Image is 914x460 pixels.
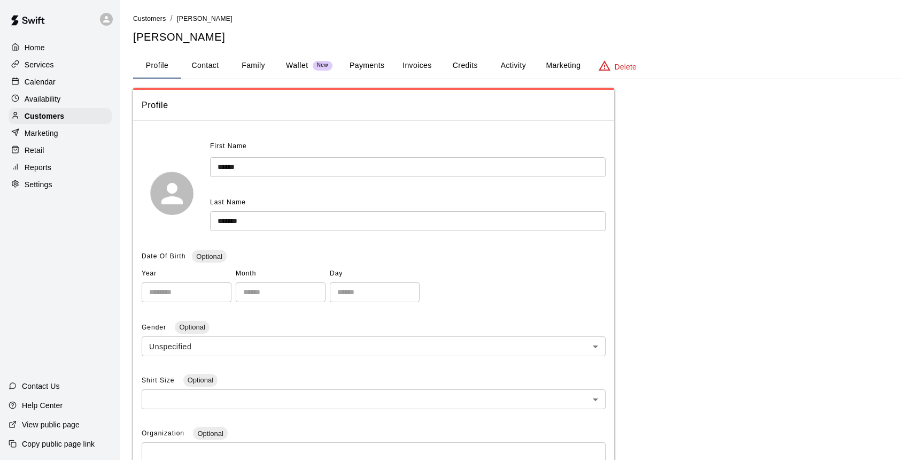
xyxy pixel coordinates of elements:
[210,198,246,206] span: Last Name
[9,40,112,56] a: Home
[9,177,112,193] a: Settings
[133,14,166,22] a: Customers
[133,53,901,79] div: basic tabs example
[25,162,51,173] p: Reports
[142,377,177,384] span: Shirt Size
[9,74,112,90] a: Calendar
[171,13,173,24] li: /
[142,265,231,282] span: Year
[330,265,420,282] span: Day
[441,53,489,79] button: Credits
[183,376,218,384] span: Optional
[142,252,185,260] span: Date Of Birth
[25,94,61,104] p: Availability
[9,108,112,124] a: Customers
[489,53,537,79] button: Activity
[133,30,901,44] h5: [PERSON_NAME]
[9,159,112,175] a: Reports
[9,91,112,107] a: Availability
[175,323,209,331] span: Optional
[9,142,112,158] a: Retail
[193,430,227,438] span: Optional
[181,53,229,79] button: Contact
[22,419,80,430] p: View public page
[393,53,441,79] button: Invoices
[341,53,393,79] button: Payments
[236,265,326,282] span: Month
[22,439,95,449] p: Copy public page link
[25,111,64,121] p: Customers
[9,125,112,141] a: Marketing
[142,98,606,112] span: Profile
[25,76,56,87] p: Calendar
[25,128,58,139] p: Marketing
[22,400,63,411] p: Help Center
[537,53,589,79] button: Marketing
[25,42,45,53] p: Home
[313,62,332,69] span: New
[25,145,44,156] p: Retail
[210,138,247,155] span: First Name
[22,381,60,392] p: Contact Us
[286,60,308,71] p: Wallet
[142,336,606,356] div: Unspecified
[229,53,277,79] button: Family
[9,57,112,73] a: Services
[133,53,181,79] button: Profile
[177,15,233,22] span: [PERSON_NAME]
[142,324,168,331] span: Gender
[615,62,637,72] p: Delete
[25,179,52,190] p: Settings
[142,430,187,437] span: Organization
[25,59,54,70] p: Services
[133,13,901,25] nav: breadcrumb
[192,252,226,260] span: Optional
[133,15,166,22] span: Customers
